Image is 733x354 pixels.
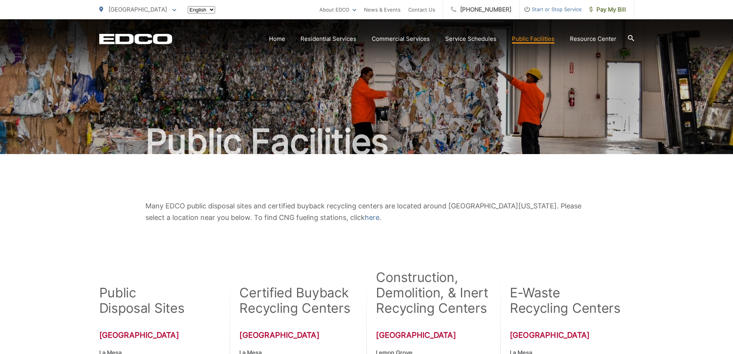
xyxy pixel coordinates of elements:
a: Public Facilities [512,34,554,44]
h2: E-Waste Recycling Centers [510,285,621,316]
h3: [GEOGRAPHIC_DATA] [239,331,351,340]
a: Home [269,34,285,44]
a: here [365,212,379,223]
a: Commercial Services [372,34,430,44]
span: Many EDCO public disposal sites and certified buyback recycling centers are located around [GEOGR... [145,202,581,221]
a: About EDCO [319,5,356,14]
span: [GEOGRAPHIC_DATA] [109,6,167,13]
select: Select a language [188,6,215,13]
a: Resource Center [570,34,616,44]
h2: Construction, Demolition, & Inert Recycling Centers [376,270,490,316]
a: Service Schedules [445,34,496,44]
h2: Certified Buyback Recycling Centers [239,285,351,316]
h3: [GEOGRAPHIC_DATA] [510,331,634,340]
a: Contact Us [408,5,435,14]
a: EDCD logo. Return to the homepage. [99,34,172,44]
h3: [GEOGRAPHIC_DATA] [99,331,220,340]
a: News & Events [364,5,401,14]
h3: [GEOGRAPHIC_DATA] [376,331,490,340]
h2: Public Disposal Sites [99,285,185,316]
h1: Public Facilities [99,122,634,161]
a: Residential Services [301,34,356,44]
span: Pay My Bill [589,5,626,14]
